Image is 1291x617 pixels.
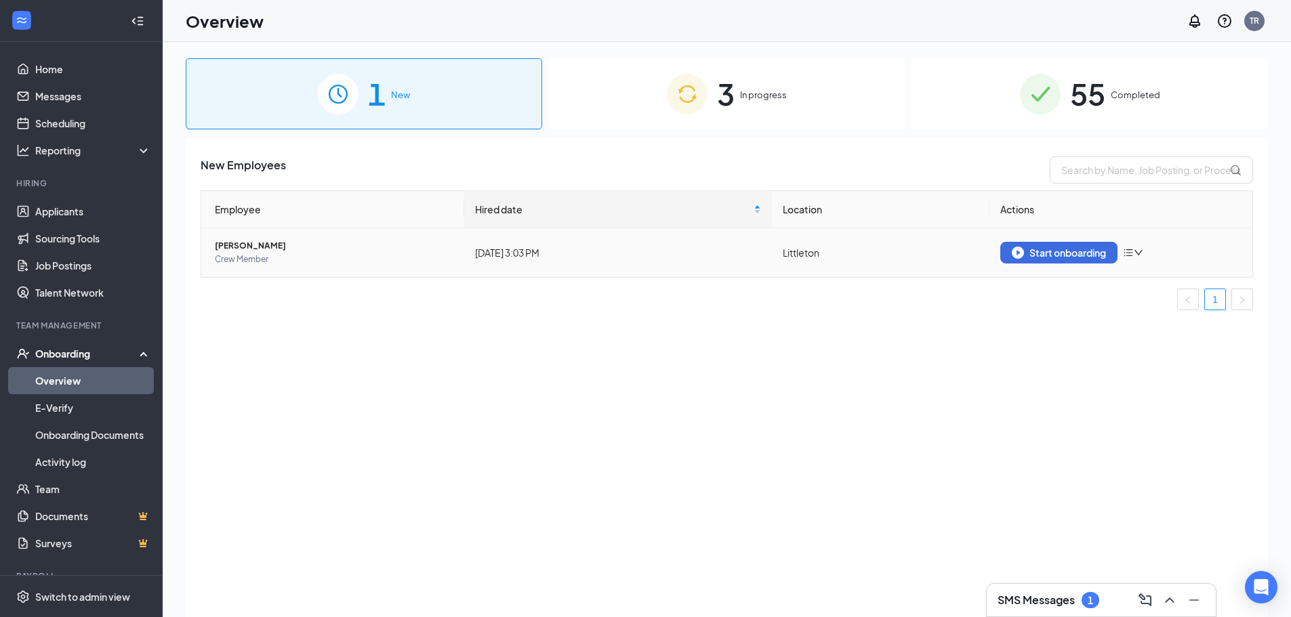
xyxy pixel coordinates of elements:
[1123,247,1134,258] span: bars
[717,70,735,117] span: 3
[1111,88,1160,102] span: Completed
[740,88,787,102] span: In progress
[998,593,1075,608] h3: SMS Messages
[1162,592,1178,608] svg: ChevronUp
[131,14,144,28] svg: Collapse
[35,110,151,137] a: Scheduling
[35,503,151,530] a: DocumentsCrown
[201,156,286,184] span: New Employees
[1250,15,1259,26] div: TR
[1088,595,1093,606] div: 1
[35,530,151,557] a: SurveysCrown
[35,83,151,110] a: Messages
[35,590,130,603] div: Switch to admin view
[35,394,151,421] a: E-Verify
[215,253,453,266] span: Crew Member
[16,144,30,157] svg: Analysis
[1070,70,1105,117] span: 55
[772,228,990,277] td: Littleton
[1177,289,1199,310] button: left
[35,144,152,157] div: Reporting
[35,475,151,503] a: Team
[1050,156,1253,184] input: Search by Name, Job Posting, or Process
[16,177,148,189] div: Hiring
[1204,289,1226,310] li: 1
[16,590,30,603] svg: Settings
[15,14,28,27] svg: WorkstreamLogo
[35,448,151,475] a: Activity log
[475,245,761,260] div: [DATE] 3:03 PM
[35,225,151,252] a: Sourcing Tools
[1216,13,1233,29] svg: QuestionInfo
[772,191,990,228] th: Location
[1177,289,1199,310] li: Previous Page
[1245,571,1277,603] div: Open Intercom Messenger
[1238,296,1246,304] span: right
[35,198,151,225] a: Applicants
[35,421,151,448] a: Onboarding Documents
[215,239,453,253] span: [PERSON_NAME]
[1134,248,1143,257] span: down
[1205,289,1225,310] a: 1
[1184,296,1192,304] span: left
[1231,289,1253,310] button: right
[186,9,264,33] h1: Overview
[35,279,151,306] a: Talent Network
[1186,592,1202,608] svg: Minimize
[16,570,148,582] div: Payroll
[16,347,30,360] svg: UserCheck
[1137,592,1153,608] svg: ComposeMessage
[368,70,386,117] span: 1
[35,347,140,360] div: Onboarding
[391,88,410,102] span: New
[35,367,151,394] a: Overview
[989,191,1252,228] th: Actions
[1000,242,1118,263] button: Start onboarding
[1134,589,1156,611] button: ComposeMessage
[35,252,151,279] a: Job Postings
[1231,289,1253,310] li: Next Page
[1012,247,1106,259] div: Start onboarding
[1183,589,1205,611] button: Minimize
[35,56,151,83] a: Home
[16,320,148,331] div: Team Management
[1187,13,1203,29] svg: Notifications
[201,191,464,228] th: Employee
[1159,589,1181,611] button: ChevronUp
[475,202,751,217] span: Hired date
